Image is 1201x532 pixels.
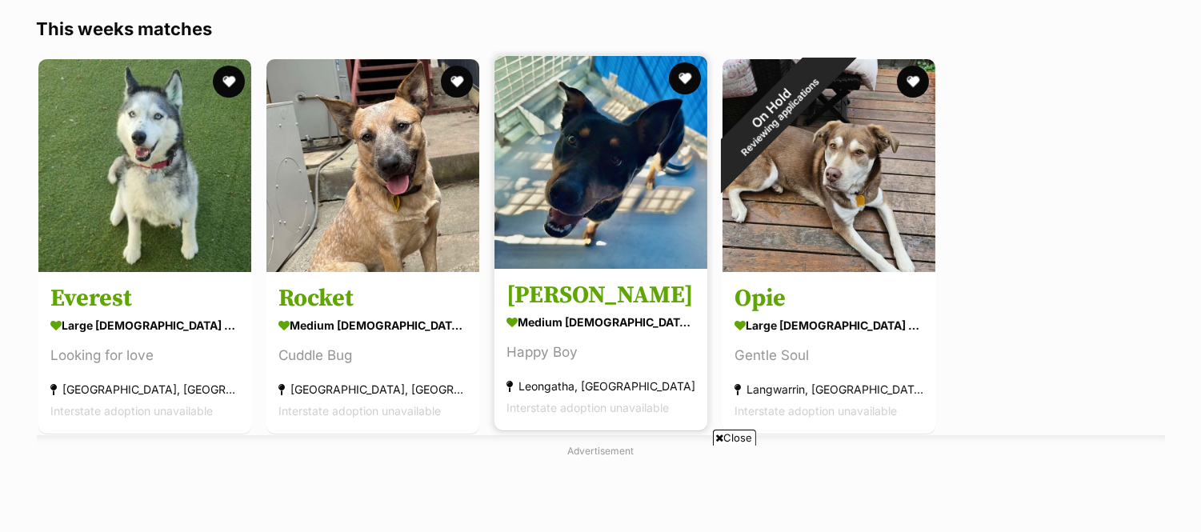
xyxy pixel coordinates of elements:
button: favourite [897,66,929,98]
a: On HoldReviewing applications [723,259,935,275]
span: Close [713,430,756,446]
div: [GEOGRAPHIC_DATA], [GEOGRAPHIC_DATA] [50,378,239,400]
h3: Rocket [278,283,467,314]
h3: Everest [50,283,239,314]
h3: This weeks matches [37,18,1165,40]
div: Cuddle Bug [278,345,467,366]
div: Leongatha, [GEOGRAPHIC_DATA] [506,375,695,397]
a: Opie large [DEMOGRAPHIC_DATA] Dog Gentle Soul Langwarrin, [GEOGRAPHIC_DATA] Interstate adoption u... [723,271,935,434]
div: [GEOGRAPHIC_DATA], [GEOGRAPHIC_DATA] [278,378,467,400]
img: Everest [38,59,251,272]
div: Gentle Soul [735,345,923,366]
button: favourite [441,66,473,98]
div: Happy Boy [506,342,695,363]
div: Looking for love [50,345,239,366]
img: Rex [494,56,707,269]
iframe: Advertisement [213,452,989,524]
div: On Hold [687,23,863,200]
a: Everest large [DEMOGRAPHIC_DATA] Dog Looking for love [GEOGRAPHIC_DATA], [GEOGRAPHIC_DATA] Inters... [38,271,251,434]
div: medium [DEMOGRAPHIC_DATA] Dog [506,310,695,334]
button: favourite [213,66,245,98]
img: Opie [723,59,935,272]
div: medium [DEMOGRAPHIC_DATA] Dog [278,314,467,337]
div: large [DEMOGRAPHIC_DATA] Dog [735,314,923,337]
div: large [DEMOGRAPHIC_DATA] Dog [50,314,239,337]
h3: [PERSON_NAME] [506,280,695,310]
div: Langwarrin, [GEOGRAPHIC_DATA] [735,378,923,400]
a: [PERSON_NAME] medium [DEMOGRAPHIC_DATA] Dog Happy Boy Leongatha, [GEOGRAPHIC_DATA] Interstate ado... [494,268,707,430]
span: Interstate adoption unavailable [278,404,441,418]
span: Interstate adoption unavailable [735,404,897,418]
h3: Opie [735,283,923,314]
span: Interstate adoption unavailable [506,401,669,414]
span: Interstate adoption unavailable [50,404,213,418]
button: favourite [669,62,701,94]
a: Rocket medium [DEMOGRAPHIC_DATA] Dog Cuddle Bug [GEOGRAPHIC_DATA], [GEOGRAPHIC_DATA] Interstate a... [266,271,479,434]
img: Rocket [266,59,479,272]
span: Reviewing applications [739,76,821,158]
